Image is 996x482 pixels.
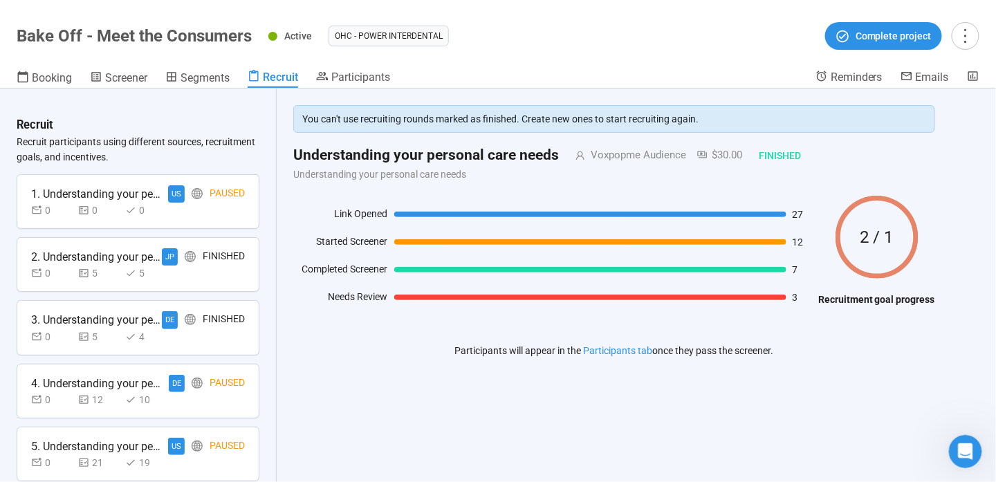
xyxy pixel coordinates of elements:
div: Finished [203,248,245,266]
button: more [952,22,979,50]
span: global [192,188,203,199]
div: 0 [31,392,73,407]
span: Emails [916,71,949,84]
span: 27 [792,210,811,219]
div: US [168,185,185,203]
span: Segments [181,71,230,84]
div: 12 [78,392,120,407]
button: Complete project [825,22,942,50]
div: Paused [210,185,245,203]
div: Started Screener [293,234,387,254]
span: Reminders [831,71,883,84]
a: Booking [17,70,72,88]
div: 10 [125,392,167,407]
span: Recruit [263,71,298,84]
div: 5 [78,329,120,344]
div: 5 [125,266,167,281]
h4: Recruitment goal progress [818,292,935,307]
div: DE [162,311,178,328]
div: 5 [78,266,120,281]
div: You can't use recruiting rounds marked as finished. Create new ones to start recruiting again. [302,111,926,127]
div: 0 [78,203,120,218]
div: 0 [31,329,73,344]
div: Paused [210,375,245,392]
div: 4. Understanding your personal care needs [31,375,163,392]
div: 5. Understanding your personal care needs [31,438,163,455]
div: Paused [210,438,245,455]
a: Emails [901,70,949,86]
span: global [185,251,196,262]
span: 3 [792,293,811,302]
div: 2. Understanding your personal care needs [31,248,162,266]
p: Understanding your personal care needs [293,167,935,182]
h1: Bake Off - Meet the Consumers [17,26,252,46]
div: Finished [203,311,245,328]
div: 3. Understanding your personal care needs [31,311,162,328]
span: 12 [792,237,811,247]
div: US [168,438,185,455]
span: global [185,314,196,325]
a: Reminders [815,70,883,86]
p: Recruit participants using different sources, recruitment goals, and incentives. [17,134,259,165]
div: Link Opened [293,206,387,227]
div: JP [162,248,178,266]
span: more [956,26,975,45]
iframe: Intercom live chat [949,435,982,468]
a: Recruit [248,70,298,88]
div: 21 [78,455,120,470]
div: 0 [125,203,167,218]
div: $30.00 [686,147,742,164]
a: Participants tab [584,345,653,356]
div: Needs Review [293,289,387,310]
span: Complete project [856,28,932,44]
div: Finished [742,148,801,163]
span: 7 [792,265,811,275]
span: global [192,441,203,452]
div: Completed Screener [293,261,387,282]
h3: Recruit [17,116,53,134]
p: Participants will appear in the once they pass the screener. [455,343,774,358]
span: global [192,378,203,389]
span: Participants [331,71,390,84]
a: Screener [90,70,147,88]
span: Screener [105,71,147,84]
span: Active [284,30,312,41]
div: 1. Understanding your personal care needs [31,185,163,203]
a: Participants [316,70,390,86]
div: Voxpopme Audience [585,147,686,164]
div: 0 [31,455,73,470]
div: 19 [125,455,167,470]
h2: Understanding your personal care needs [293,144,559,167]
a: Segments [165,70,230,88]
span: Booking [32,71,72,84]
span: 2 / 1 [836,229,919,245]
div: 0 [31,266,73,281]
div: 4 [125,329,167,344]
div: DE [169,375,185,392]
span: user [559,151,585,160]
div: 0 [31,203,73,218]
span: OHC - Power Interdental [335,29,443,43]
